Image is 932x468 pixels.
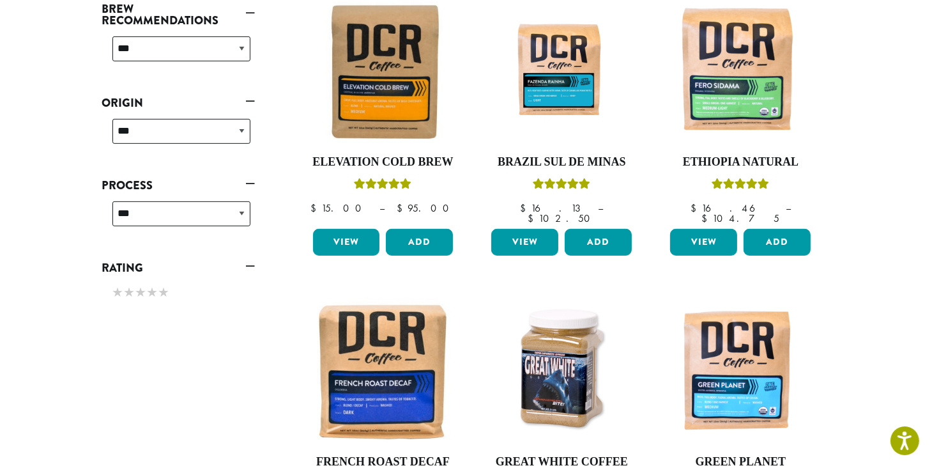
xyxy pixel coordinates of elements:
[520,201,531,215] span: $
[354,176,411,196] div: Rated 5.00 out of 5
[112,283,124,302] span: ★
[310,155,457,169] h4: Elevation Cold Brew
[102,31,256,77] div: Brew Recommendations
[691,201,701,215] span: $
[528,212,539,225] span: $
[397,201,455,215] bdi: 95.00
[102,114,256,159] div: Origin
[102,92,256,114] a: Origin
[667,155,814,169] h4: Ethiopia Natural
[102,175,256,196] a: Process
[712,176,769,196] div: Rated 5.00 out of 5
[786,201,791,215] span: –
[102,196,256,242] div: Process
[565,229,632,256] button: Add
[310,201,367,215] bdi: 15.00
[528,212,596,225] bdi: 102.50
[310,201,321,215] span: $
[744,229,811,256] button: Add
[135,283,147,302] span: ★
[667,298,814,445] img: DCR-Green-Planet-Coffee-Bag-300x300.png
[491,229,558,256] a: View
[397,201,408,215] span: $
[147,283,158,302] span: ★
[691,201,774,215] bdi: 16.46
[488,155,635,169] h4: Brazil Sul De Minas
[102,279,256,308] div: Rating
[488,298,635,445] img: Great-White-Coffee.png
[386,229,453,256] button: Add
[488,17,635,127] img: Fazenda-Rainha_12oz_Mockup.jpg
[520,201,586,215] bdi: 16.13
[701,212,779,225] bdi: 104.75
[701,212,712,225] span: $
[124,283,135,302] span: ★
[313,229,380,256] a: View
[158,283,170,302] span: ★
[379,201,385,215] span: –
[102,257,256,279] a: Rating
[309,298,456,445] img: French-Roast-Decaf-12oz-300x300.jpg
[670,229,737,256] a: View
[598,201,603,215] span: –
[533,176,590,196] div: Rated 5.00 out of 5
